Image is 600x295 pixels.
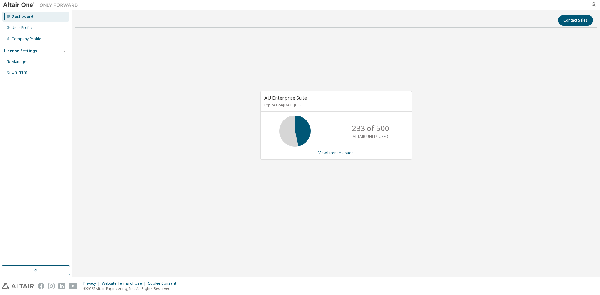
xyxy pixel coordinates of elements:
div: Privacy [83,281,102,286]
p: ALTAIR UNITS USED [353,134,388,139]
a: View License Usage [318,150,354,155]
div: On Prem [12,70,27,75]
div: Website Terms of Use [102,281,148,286]
span: AU Enterprise Suite [264,95,307,101]
div: Company Profile [12,37,41,42]
img: Altair One [3,2,81,8]
div: License Settings [4,48,37,53]
div: Cookie Consent [148,281,180,286]
div: Managed [12,59,29,64]
p: 233 of 500 [352,123,389,134]
p: Expires on [DATE] UTC [264,102,406,108]
img: facebook.svg [38,283,44,289]
div: Dashboard [12,14,33,19]
img: youtube.svg [69,283,78,289]
img: linkedin.svg [58,283,65,289]
img: instagram.svg [48,283,55,289]
div: User Profile [12,25,33,30]
p: © 2025 Altair Engineering, Inc. All Rights Reserved. [83,286,180,291]
img: altair_logo.svg [2,283,34,289]
button: Contact Sales [558,15,593,26]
